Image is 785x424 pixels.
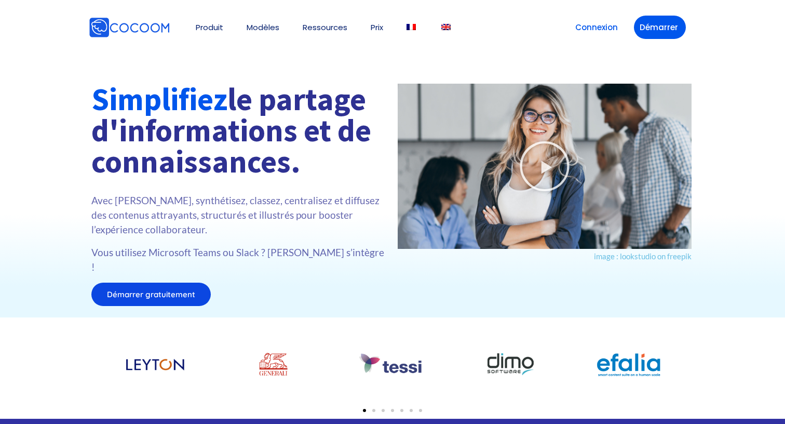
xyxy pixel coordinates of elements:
span: Démarrer gratuitement [107,290,195,298]
span: Go to slide 6 [410,409,413,412]
a: image : lookstudio on freepik [594,251,692,261]
a: Prix [371,23,383,31]
font: Simplifiez [91,79,227,118]
h1: le partage d'informations et de connaissances. [91,84,387,177]
a: Produit [196,23,223,31]
span: Go to slide 7 [419,409,422,412]
img: Anglais [441,24,451,30]
img: Français [407,24,416,30]
a: Connexion [570,16,624,39]
img: Cocoom [89,17,170,38]
a: Démarrer gratuitement [91,283,211,306]
a: Ressources [303,23,347,31]
span: Go to slide 3 [382,409,385,412]
span: Go to slide 2 [372,409,375,412]
span: Go to slide 4 [391,409,394,412]
a: Modèles [247,23,279,31]
a: Démarrer [634,16,686,39]
p: Avec [PERSON_NAME], synthétisez, classez, centralisez et diffusez des contenus attrayants, struct... [91,193,387,237]
span: Go to slide 1 [363,409,366,412]
span: Go to slide 5 [400,409,403,412]
p: Vous utilisez Microsoft Teams ou Slack ? [PERSON_NAME] s’intègre ! [91,245,387,274]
